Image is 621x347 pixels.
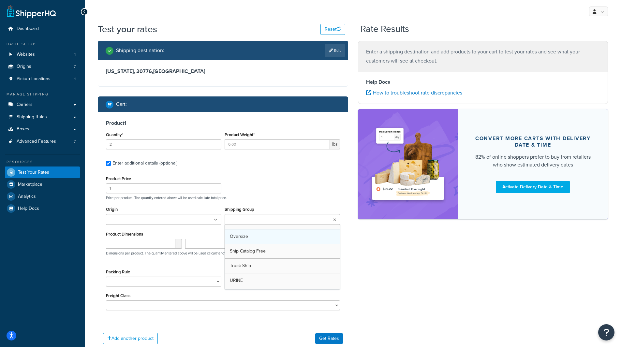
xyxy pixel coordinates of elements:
[366,47,600,65] p: Enter a shipping destination and add products to your cart to test your rates and see what your c...
[17,64,31,69] span: Origins
[368,119,448,210] img: feature-image-ddt-36eae7f7280da8017bfb280eaccd9c446f90b1fe08728e4019434db127062ab4.png
[225,207,254,212] label: Shipping Group
[5,136,80,148] a: Advanced Features7
[361,24,409,34] h2: Rate Results
[74,52,76,57] span: 1
[496,181,570,193] a: Activate Delivery Date & Time
[106,232,143,237] label: Product Dimensions
[5,73,80,85] li: Pickup Locations
[74,76,76,82] span: 1
[366,78,600,86] h4: Help Docs
[5,49,80,61] a: Websites1
[320,24,345,35] button: Reset
[106,120,340,126] h3: Product 1
[5,92,80,97] div: Manage Shipping
[325,44,345,57] a: Edit
[106,269,130,274] label: Packing Rule
[5,191,80,202] a: Analytics
[5,41,80,47] div: Basic Setup
[106,293,130,298] label: Freight Class
[116,48,164,53] h2: Shipping destination :
[230,262,251,269] span: Truck Ship
[175,239,182,249] span: L
[5,136,80,148] li: Advanced Features
[112,159,177,168] div: Enter additional details (optional)
[74,139,76,144] span: 7
[5,23,80,35] a: Dashboard
[17,114,47,120] span: Shipping Rules
[5,99,80,111] a: Carriers
[17,76,51,82] span: Pickup Locations
[230,233,248,240] span: Oversize
[225,229,340,244] a: Oversize
[104,195,342,200] p: Price per product. The quantity entered above will be used calculate total price.
[18,182,42,187] span: Marketplace
[74,64,76,69] span: 7
[98,23,157,36] h1: Test your rates
[225,132,255,137] label: Product Weight*
[116,101,127,107] h2: Cart :
[315,333,343,344] button: Get Rates
[106,176,131,181] label: Product Price
[5,111,80,123] a: Shipping Rules
[106,139,221,149] input: 0.0
[17,52,35,57] span: Websites
[230,248,266,254] span: Ship Catalog Free
[18,170,49,175] span: Test Your Rates
[225,139,330,149] input: 0.00
[106,161,111,166] input: Enter additional details (optional)
[225,273,340,288] a: URINE
[5,123,80,135] a: Boxes
[366,89,462,96] a: How to troubleshoot rate discrepancies
[225,259,340,273] a: Truck Ship
[17,126,29,132] span: Boxes
[5,159,80,165] div: Resources
[104,251,241,255] p: Dimensions per product. The quantity entered above will be used calculate total volume.
[17,102,33,108] span: Carriers
[5,166,80,178] a: Test Your Rates
[18,194,36,199] span: Analytics
[5,73,80,85] a: Pickup Locations1
[5,49,80,61] li: Websites
[225,244,340,258] a: Ship Catalog Free
[17,26,39,32] span: Dashboard
[5,61,80,73] li: Origins
[17,139,56,144] span: Advanced Features
[5,179,80,190] a: Marketplace
[5,203,80,214] a: Help Docs
[474,135,593,148] div: Convert more carts with delivery date & time
[106,68,340,75] h3: [US_STATE], 20776 , [GEOGRAPHIC_DATA]
[330,139,340,149] span: lbs
[18,206,39,211] span: Help Docs
[106,207,118,212] label: Origin
[5,61,80,73] a: Origins7
[598,324,614,340] button: Open Resource Center
[230,277,243,284] span: URINE
[474,153,593,169] div: 82% of online shoppers prefer to buy from retailers who show estimated delivery dates
[103,333,158,344] button: Add another product
[106,132,123,137] label: Quantity*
